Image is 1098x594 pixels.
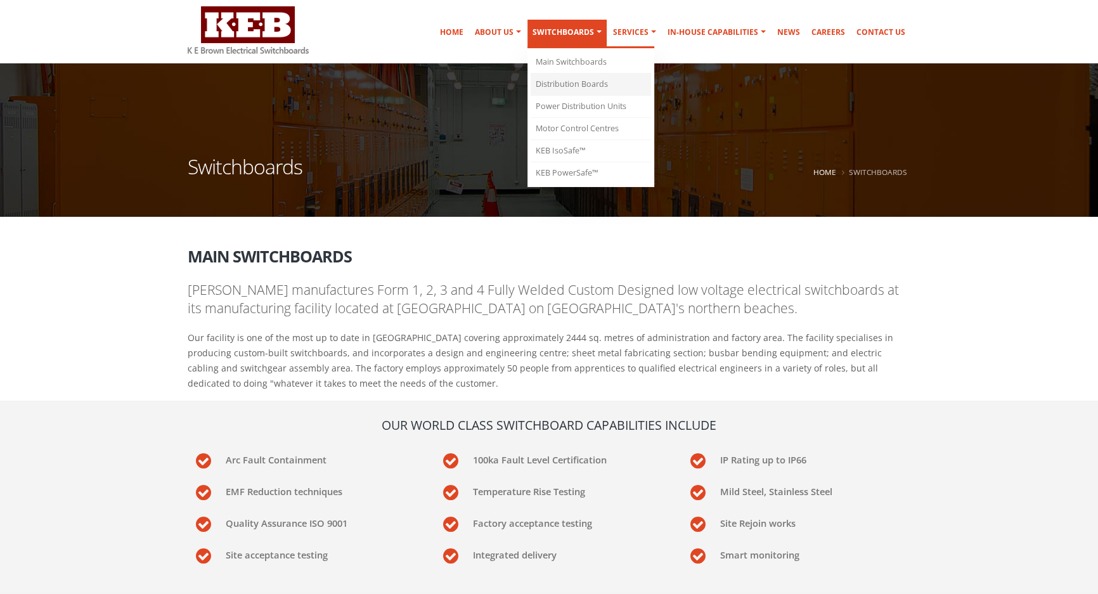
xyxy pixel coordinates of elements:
a: About Us [470,20,526,45]
h1: Switchboards [188,157,302,193]
a: Home [813,167,836,177]
img: K E Brown Electrical Switchboards [188,6,309,54]
p: Arc Fault Containment [226,449,416,467]
p: Site acceptance testing [226,544,416,562]
h2: Main Switchboards [188,238,910,265]
a: Careers [806,20,850,45]
p: EMF Reduction techniques [226,481,416,499]
a: News [772,20,805,45]
h4: Our World Class Switchboard Capabilities include [188,416,910,434]
p: Smart monitoring [720,544,910,562]
a: Distribution Boards [531,74,651,96]
p: Temperature Rise Testing [473,481,663,499]
a: Motor Control Centres [531,118,651,140]
p: 100ka Fault Level Certification [473,449,663,467]
p: Our facility is one of the most up to date in [GEOGRAPHIC_DATA] covering approximately 2444 sq. m... [188,330,910,391]
p: [PERSON_NAME] manufactures Form 1, 2, 3 and 4 Fully Welded Custom Designed low voltage electrical... [188,281,910,318]
a: Switchboards [527,20,607,48]
p: Mild Steel, Stainless Steel [720,481,910,499]
a: Contact Us [851,20,910,45]
a: Home [435,20,468,45]
a: KEB PowerSafe™ [531,162,651,184]
p: Integrated delivery [473,544,663,562]
p: Factory acceptance testing [473,512,663,531]
a: Power Distribution Units [531,96,651,118]
p: Quality Assurance ISO 9001 [226,512,416,531]
p: Site Rejoin works [720,512,910,531]
a: In-house Capabilities [662,20,771,45]
p: IP Rating up to IP66 [720,449,910,467]
a: Services [608,20,661,45]
a: KEB IsoSafe™ [531,140,651,162]
a: Main Switchboards [531,51,651,74]
li: Switchboards [839,164,907,180]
